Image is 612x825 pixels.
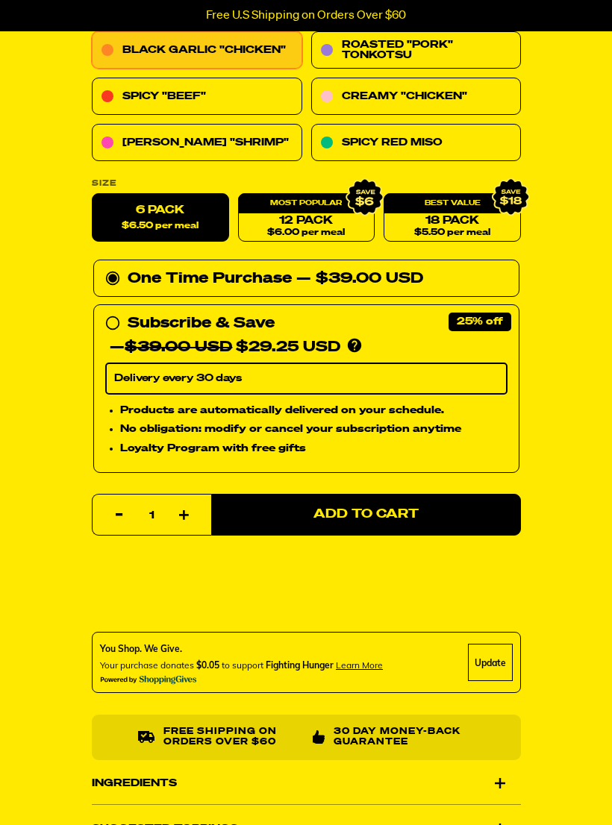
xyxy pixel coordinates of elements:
a: Black Garlic "Chicken" [92,33,302,70]
select: Subscribe & Save —$39.00 USD$29.25 USD Products are automatically delivered on your schedule. No ... [105,364,508,395]
label: 6 Pack [92,195,229,243]
div: Subscribe & Save [128,313,275,336]
span: Your purchase donates [100,660,194,671]
a: 18 Pack$5.50 per meal [384,195,521,243]
span: $6.00 per meal [267,229,345,239]
p: 30 Day Money-Back Guarantee [333,727,474,749]
span: to support [222,660,263,671]
span: $6.50 per meal [122,222,199,232]
div: Update Cause Button [468,644,513,682]
input: quantity [102,495,202,537]
img: Powered By ShoppingGives [100,676,197,686]
div: You Shop. We Give. [100,643,383,656]
del: $39.00 USD [125,341,232,356]
div: — $29.25 USD [110,336,340,360]
div: Ingredients [92,763,521,805]
a: Spicy "Beef" [92,79,302,116]
a: Roasted "Pork" Tonkotsu [310,33,521,70]
button: Add to Cart [211,495,521,536]
a: Creamy "Chicken" [310,79,521,116]
li: No obligation: modify or cancel your subscription anytime [120,422,508,439]
div: — $39.00 USD [296,268,423,292]
a: [PERSON_NAME] "Shrimp" [92,125,302,163]
label: Size [92,181,521,189]
a: Spicy Red Miso [310,125,521,163]
span: $0.05 [196,660,219,671]
li: Loyalty Program with free gifts [120,442,508,458]
p: Free shipping on orders over $60 [163,727,300,749]
div: One Time Purchase [105,268,508,292]
span: $5.50 per meal [414,229,490,239]
span: Fighting Hunger [266,660,334,671]
li: Products are automatically delivered on your schedule. [120,403,508,419]
p: Free U.S Shipping on Orders Over $60 [206,9,406,22]
span: Learn more about donating [336,660,383,671]
a: 12 Pack$6.00 per meal [237,195,375,243]
span: Add to Cart [313,509,419,522]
